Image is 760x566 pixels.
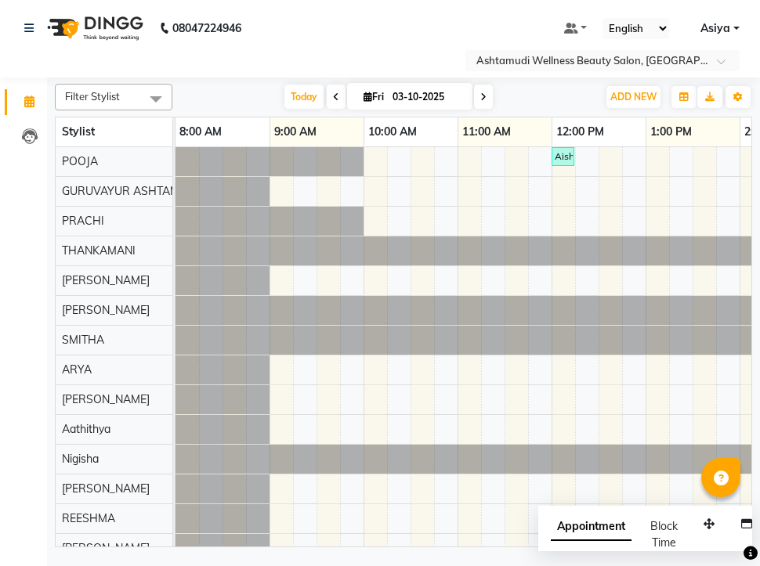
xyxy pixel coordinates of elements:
img: logo [40,6,147,50]
b: 08047224946 [172,6,241,50]
span: Aathithya [62,422,110,436]
a: 12:00 PM [552,121,608,143]
span: [PERSON_NAME] [62,392,150,406]
span: Block Time [650,519,678,550]
span: Filter Stylist [65,90,120,103]
button: ADD NEW [606,86,660,108]
a: 9:00 AM [270,121,320,143]
span: ARYA [62,362,92,377]
span: [PERSON_NAME] [62,541,150,555]
span: [PERSON_NAME] [62,481,150,496]
span: ADD NEW [610,91,657,103]
div: Aisha, TK01, 12:00 PM-12:15 PM, Eyebrows Threading (₹50) [553,150,573,164]
span: [PERSON_NAME] [62,303,150,317]
span: Fri [360,91,388,103]
a: 8:00 AM [176,121,226,143]
span: Nigisha [62,452,99,466]
span: GURUVAYUR ASHTAMUDI [62,184,198,198]
span: THANKAMANI [62,243,136,258]
a: 11:00 AM [458,121,515,143]
span: Today [284,85,324,109]
a: 1:00 PM [646,121,696,143]
span: REESHMA [62,511,115,525]
span: [PERSON_NAME] [62,273,150,287]
iframe: chat widget [694,503,744,550]
span: PRACHI [62,214,104,228]
span: Asiya [700,20,730,37]
input: 2025-10-03 [388,85,466,109]
span: Stylist [62,124,95,139]
a: 10:00 AM [364,121,421,143]
span: POOJA [62,154,98,168]
span: SMITHA [62,333,104,347]
span: Appointment [551,513,632,541]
